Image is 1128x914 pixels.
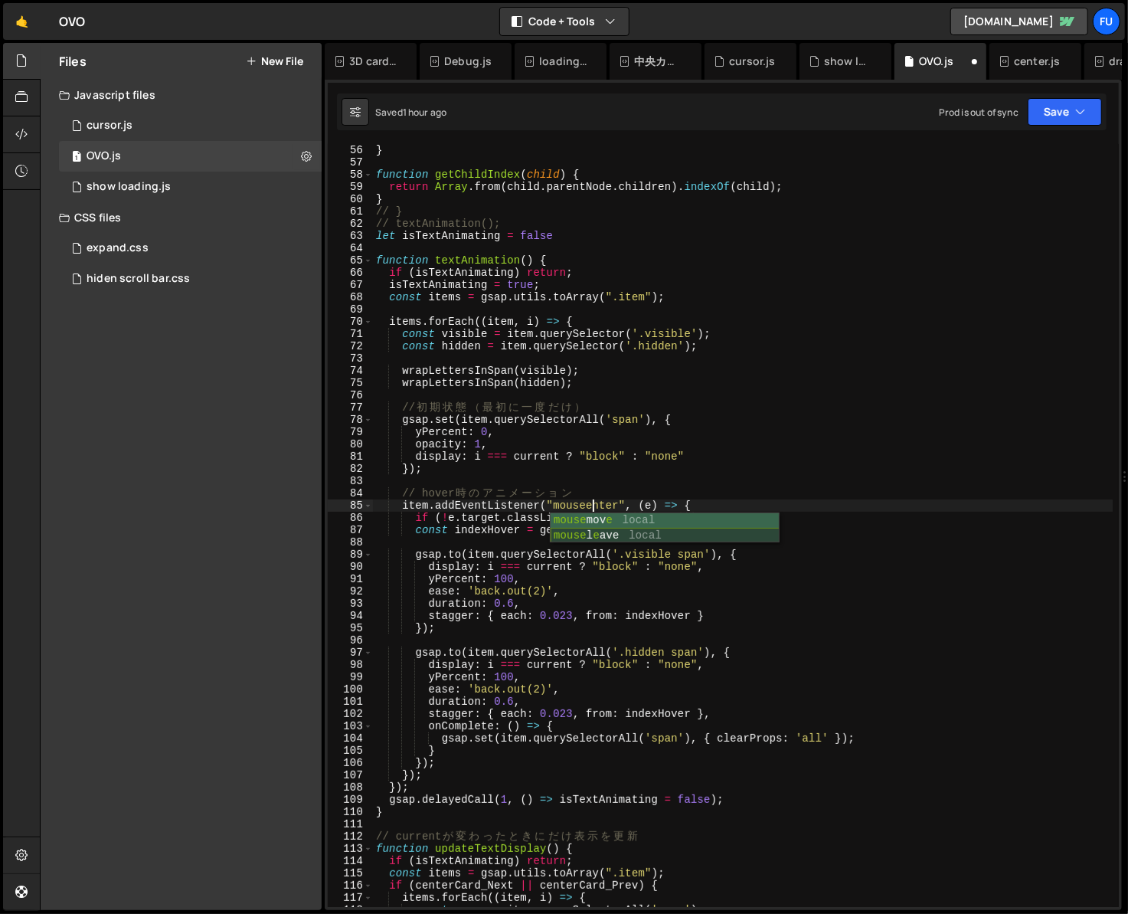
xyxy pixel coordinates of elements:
div: 86 [328,512,373,524]
div: 76 [328,389,373,401]
div: 116 [328,880,373,892]
div: 71 [328,328,373,340]
div: hiden scroll bar.css [87,272,190,286]
div: 62 [328,218,373,230]
div: 73 [328,352,373,365]
div: 114 [328,855,373,867]
div: 82 [328,463,373,475]
div: 102 [328,708,373,720]
div: 108 [328,781,373,794]
a: 🤙 [3,3,41,40]
div: OVO [59,12,85,31]
div: 90 [328,561,373,573]
div: Saved [375,106,446,119]
button: New File [246,55,303,67]
div: 83 [328,475,373,487]
div: CSS files [41,202,322,233]
div: 94 [328,610,373,622]
div: 100 [328,683,373,696]
div: cursor.js [729,54,775,69]
div: 95 [328,622,373,634]
div: 74 [328,365,373,377]
div: cursor.js [87,119,132,133]
div: 17267/47820.css [59,233,322,264]
div: show loading.js [824,54,873,69]
div: 104 [328,732,373,745]
div: 93 [328,598,373,610]
div: 97 [328,647,373,659]
a: [DOMAIN_NAME] [950,8,1088,35]
div: 106 [328,757,373,769]
div: 113 [328,843,373,855]
div: 3D card.js [349,54,398,69]
div: 75 [328,377,373,389]
div: 101 [328,696,373,708]
div: 109 [328,794,373,806]
div: Javascript files [41,80,322,110]
div: 98 [328,659,373,671]
div: 117 [328,892,373,904]
div: 66 [328,267,373,279]
div: 105 [328,745,373,757]
div: 80 [328,438,373,450]
div: 17267/48012.js [59,110,322,141]
div: 87 [328,524,373,536]
div: 111 [328,818,373,830]
div: 72 [328,340,373,352]
div: center.js [1014,54,1060,69]
div: 59 [328,181,373,193]
div: show loading.js [87,180,171,194]
div: 91 [328,573,373,585]
div: 63 [328,230,373,242]
div: 68 [328,291,373,303]
div: 92 [328,585,373,598]
a: Fu [1093,8,1120,35]
div: 79 [328,426,373,438]
div: 112 [328,830,373,843]
div: Prod is out of sync [939,106,1018,119]
div: 85 [328,500,373,512]
div: 57 [328,156,373,169]
div: 中央カードゆらゆら.js [634,54,683,69]
div: 99 [328,671,373,683]
div: 70 [328,316,373,328]
div: 107 [328,769,373,781]
div: OVO.js [919,54,953,69]
div: loadingPage.js [539,54,588,69]
h2: Files [59,53,87,70]
button: Code + Tools [500,8,629,35]
span: 1 [72,152,81,164]
div: 88 [328,536,373,549]
div: 81 [328,450,373,463]
div: 60 [328,193,373,205]
div: 56 [328,144,373,156]
div: 84 [328,487,373,500]
div: 65 [328,254,373,267]
button: Save [1028,98,1102,126]
div: 78 [328,414,373,426]
div: 1 hour ago [403,106,447,119]
div: 58 [328,169,373,181]
div: 17267/47848.js [59,141,322,172]
div: 115 [328,867,373,880]
div: 110 [328,806,373,818]
div: 89 [328,549,373,561]
div: 103 [328,720,373,732]
div: 77 [328,401,373,414]
div: 61 [328,205,373,218]
div: Debug.js [444,54,492,69]
div: 96 [328,634,373,647]
div: 17267/48011.js [59,172,322,202]
div: expand.css [87,241,149,255]
div: 17267/47816.css [59,264,322,294]
div: 67 [328,279,373,291]
div: OVO.js [87,149,121,163]
div: 69 [328,303,373,316]
div: 64 [328,242,373,254]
